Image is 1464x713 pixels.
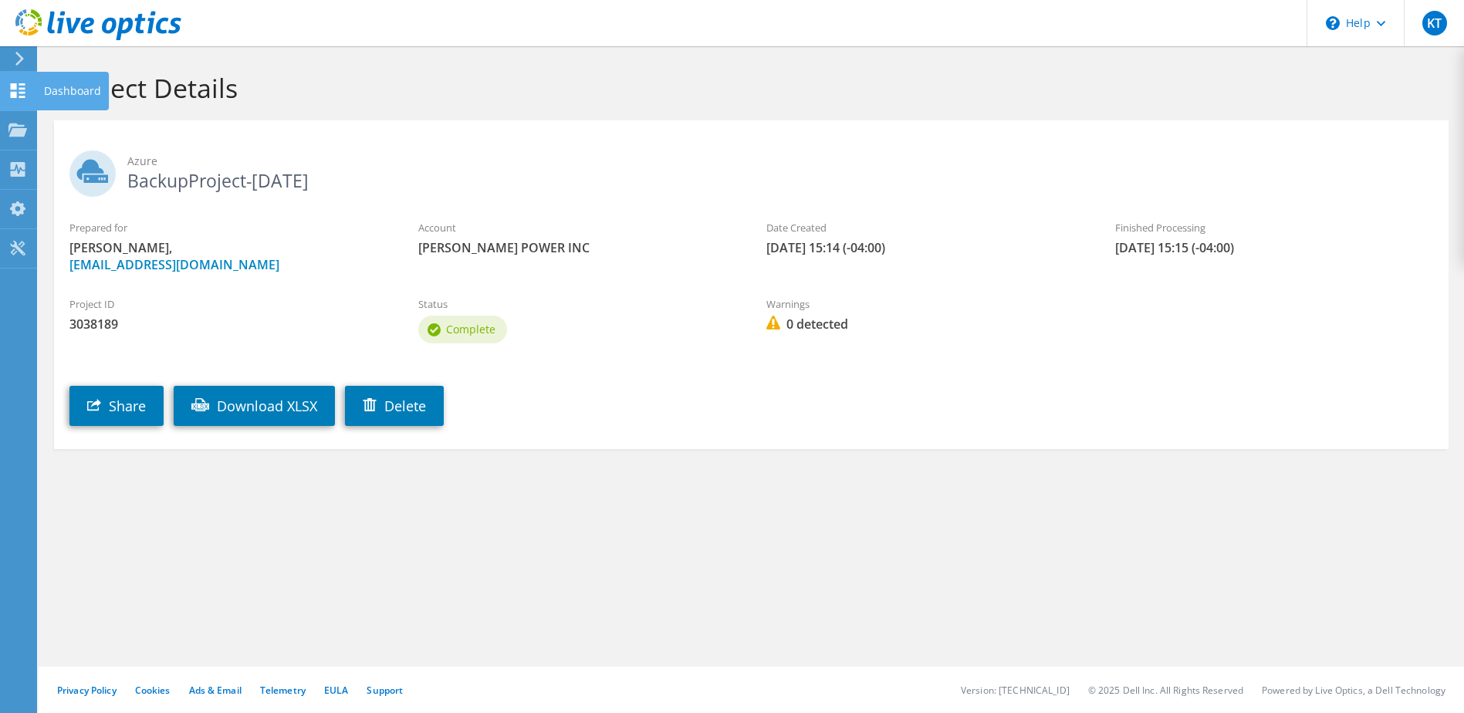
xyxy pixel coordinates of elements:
[418,239,736,256] span: [PERSON_NAME] POWER INC
[189,684,242,697] a: Ads & Email
[69,296,387,312] label: Project ID
[1262,684,1445,697] li: Powered by Live Optics, a Dell Technology
[418,296,736,312] label: Status
[766,239,1084,256] span: [DATE] 15:14 (-04:00)
[418,220,736,235] label: Account
[127,153,1433,170] span: Azure
[260,684,306,697] a: Telemetry
[69,220,387,235] label: Prepared for
[766,316,1084,333] span: 0 detected
[36,72,109,110] div: Dashboard
[135,684,171,697] a: Cookies
[1115,239,1433,256] span: [DATE] 15:15 (-04:00)
[367,684,403,697] a: Support
[69,150,1433,189] h2: BackupProject-[DATE]
[57,684,117,697] a: Privacy Policy
[69,386,164,426] a: Share
[1115,220,1433,235] label: Finished Processing
[766,220,1084,235] label: Date Created
[69,239,387,273] span: [PERSON_NAME],
[766,296,1084,312] label: Warnings
[961,684,1070,697] li: Version: [TECHNICAL_ID]
[62,72,1433,104] h1: Project Details
[69,256,279,273] a: [EMAIL_ADDRESS][DOMAIN_NAME]
[345,386,444,426] a: Delete
[324,684,348,697] a: EULA
[174,386,335,426] a: Download XLSX
[69,316,387,333] span: 3038189
[1088,684,1243,697] li: © 2025 Dell Inc. All Rights Reserved
[1422,11,1447,35] span: KT
[1326,16,1340,30] svg: \n
[446,322,495,336] span: Complete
